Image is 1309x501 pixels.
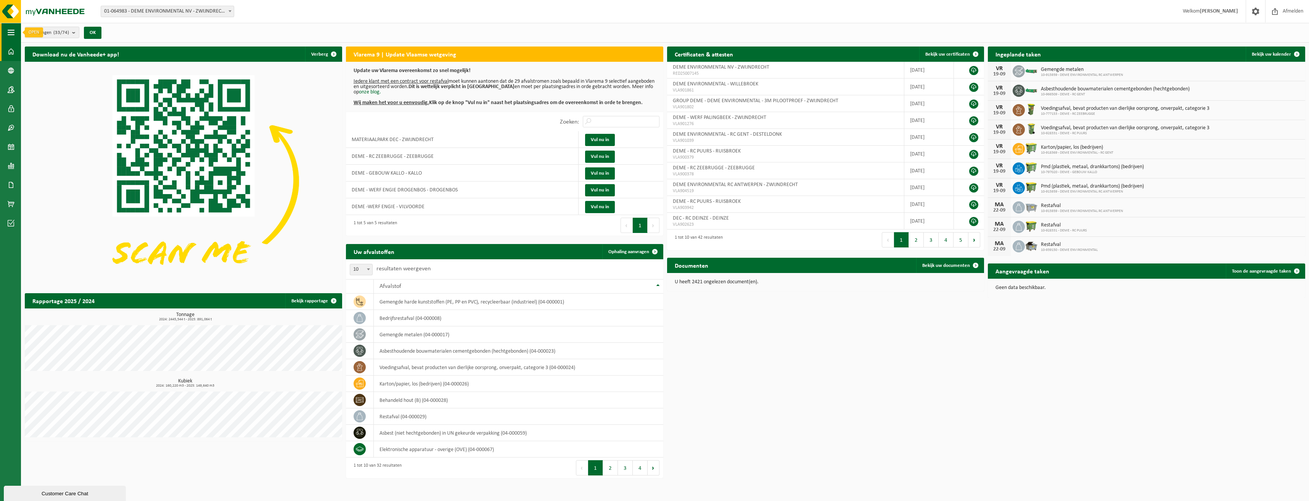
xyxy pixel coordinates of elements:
[992,182,1007,188] div: VR
[673,115,766,120] span: DEME - WERF PALINGBEEK - ZWIJNDRECHT
[354,79,449,84] u: Iedere klant met een contract voor restafval
[374,425,663,441] td: asbest (niet hechtgebonden) in UN gekeurde verpakking (04-000059)
[588,460,603,475] button: 1
[359,89,381,95] a: onze blog.
[1025,142,1038,155] img: WB-0660-HPE-GN-50
[1041,189,1144,194] span: 10-915939 - DEME ENVIRONMENTAL RC ANTWERPEN
[101,6,234,17] span: 01-064983 - DEME ENVIRONMENTAL NV - ZWIJNDRECHT
[1025,200,1038,213] img: WB-2500-GAL-GY-01
[673,104,899,110] span: VLA901802
[673,205,899,211] span: VLA903942
[1041,151,1113,155] span: 10-918369 - DEME ENVIRONMENTAL - RC GENT
[346,198,579,215] td: DEME -WERF ENGIE - VILVOORDE
[919,47,983,62] a: Bekijk uw certificaten
[904,213,954,230] td: [DATE]
[904,146,954,162] td: [DATE]
[667,47,741,61] h2: Certificaten & attesten
[350,264,372,275] span: 10
[29,27,69,39] span: Vestigingen
[992,130,1007,135] div: 19-09
[350,217,397,234] div: 1 tot 5 van 5 resultaten
[1025,67,1038,74] img: HK-XC-10-GN-00
[311,52,328,57] span: Verberg
[1041,145,1113,151] span: Karton/papier, los (bedrijven)
[992,227,1007,233] div: 22-09
[560,119,579,125] label: Zoeken:
[84,27,101,39] button: OK
[1025,87,1038,93] img: HK-XC-10-GN-00
[673,188,899,194] span: VLA904519
[671,231,723,248] div: 1 tot 10 van 42 resultaten
[350,264,373,275] span: 10
[894,232,909,247] button: 1
[354,68,656,106] p: moet kunnen aantonen dat de 29 afvalstromen zoals bepaald in Vlarema 9 selectief aangeboden en ui...
[1025,122,1038,135] img: WB-0140-HPE-GN-50
[673,215,729,221] span: DEC - RC DEINZE - DEINZE
[29,379,342,388] h3: Kubiek
[673,222,899,228] span: VLA902623
[1041,164,1144,170] span: Pmd (plastiek, metaal, drankkartons) (bedrijven)
[1041,125,1209,131] span: Voedingsafval, bevat producten van dierlijke oorsprong, onverpakt, categorie 3
[1041,228,1087,233] span: 10-928331 - DEME - RC PUURS
[346,244,402,259] h2: Uw afvalstoffen
[374,441,663,458] td: elektronische apparatuur - overige (OVE) (04-000067)
[939,232,954,247] button: 4
[904,112,954,129] td: [DATE]
[673,71,899,77] span: RED25007145
[992,169,1007,174] div: 19-09
[673,182,798,188] span: DEME ENVIRONMENTAL RC ANTWERPEN - ZWIJNDRECHT
[305,47,341,62] button: Verberg
[354,100,643,106] b: Klik op de knop "Vul nu in" naast het plaatsingsadres om de overeenkomst in orde te brengen.
[904,62,954,79] td: [DATE]
[380,283,401,289] span: Afvalstof
[374,294,663,310] td: gemengde harde kunststoffen (PE, PP en PVC), recycleerbaar (industrieel) (04-000001)
[1025,239,1038,252] img: WB-5000-GAL-GY-01
[354,100,429,106] u: Wij maken het voor u eenvoudig.
[1025,220,1038,233] img: WB-1100-HPE-GN-50
[1041,86,1190,92] span: Asbesthoudende bouwmaterialen cementgebonden (hechtgebonden)
[29,312,342,321] h3: Tonnage
[992,143,1007,149] div: VR
[576,460,588,475] button: Previous
[673,87,899,93] span: VLA901861
[673,132,782,137] span: DEME ENVIRONMENTAL - RC GENT - DESTELDONK
[374,310,663,326] td: bedrijfsrestafval (04-000008)
[346,131,579,148] td: MATERIAALPARK DEC - ZWIJNDRECHT
[25,27,79,38] button: Vestigingen(33/74)
[350,459,402,476] div: 1 tot 10 van 32 resultaten
[916,258,983,273] a: Bekijk uw documenten
[992,202,1007,208] div: MA
[4,484,127,501] iframe: chat widget
[904,162,954,179] td: [DATE]
[633,218,648,233] button: 1
[1041,242,1098,248] span: Restafval
[904,129,954,146] td: [DATE]
[633,460,648,475] button: 4
[602,244,663,259] a: Ophaling aanvragen
[1041,92,1190,97] span: 10-966509 - DEME - RC GENT
[608,249,649,254] span: Ophaling aanvragen
[1252,52,1291,57] span: Bekijk uw kalender
[1246,47,1304,62] a: Bekijk uw kalender
[1041,112,1209,116] span: 10-777153 - DEME - RC ZEEBRUGGE
[904,79,954,95] td: [DATE]
[992,104,1007,111] div: VR
[992,66,1007,72] div: VR
[1200,8,1238,14] strong: [PERSON_NAME]
[675,279,977,285] p: U heeft 2421 ongelezen document(en).
[992,247,1007,252] div: 22-09
[374,392,663,408] td: behandeld hout (B) (04-000028)
[585,134,615,146] a: Vul nu in
[673,121,899,127] span: VLA901276
[618,460,633,475] button: 3
[673,64,769,70] span: DEME ENVIRONMENTAL NV - ZWIJNDRECHT
[408,84,515,90] b: Dit is wettelijk verplicht in [GEOGRAPHIC_DATA]
[1041,67,1123,73] span: Gemengde metalen
[992,91,1007,96] div: 19-09
[585,201,615,213] a: Vul nu in
[673,81,758,87] span: DEME ENVIRONMENTAL - WILLEBROEK
[673,165,755,171] span: DEME - RC ZEEBRUGGE - ZEEBRUGGE
[585,184,615,196] a: Vul nu in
